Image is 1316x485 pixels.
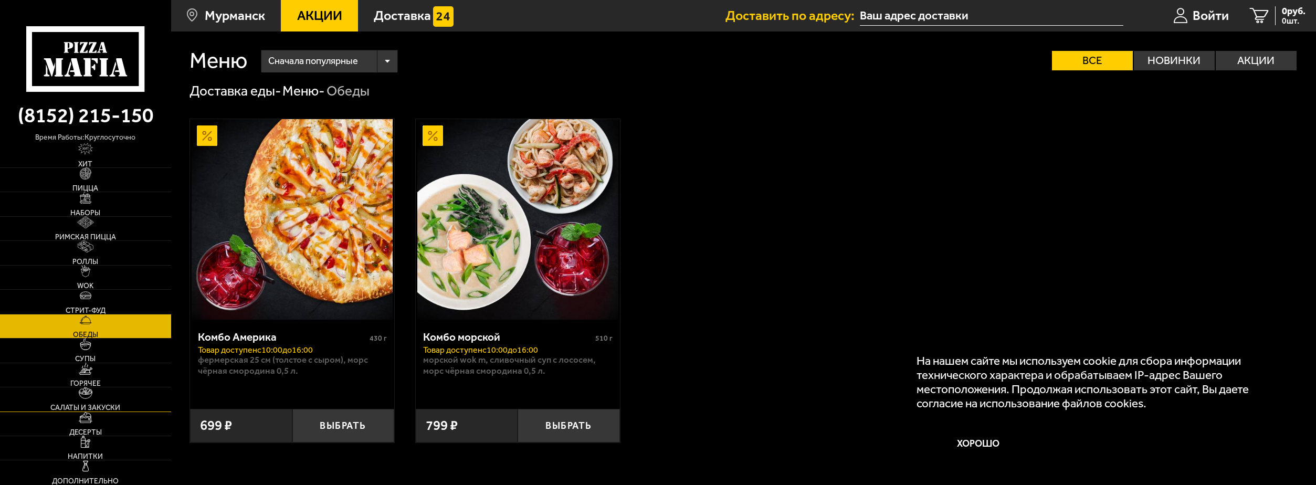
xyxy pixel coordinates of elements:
img: 15daf4d41897b9f0e9f617042186c801.svg [433,6,454,27]
span: Салаты и закуски [50,404,120,412]
a: АкционныйКомбо Америка [190,119,394,320]
span: 510 г [595,334,613,343]
span: c 10:00 до 16:00 [257,345,313,355]
span: 0 руб. [1282,6,1306,16]
label: Акции [1216,51,1297,70]
a: Меню- [282,83,324,99]
a: Доставка еды- [189,83,281,99]
label: Все [1052,51,1133,70]
span: Стрит-фуд [66,307,106,314]
span: c 10:00 до 16:00 [482,345,538,355]
button: Выбрать [518,409,619,442]
span: Роллы [72,258,98,266]
img: Комбо морской [417,119,618,320]
span: Товар доступен [198,345,257,355]
p: Фермерская 25 см (толстое с сыром), Морс чёрная смородина 0,5 л. [198,354,387,376]
h1: Меню [189,50,247,72]
span: Доставка [374,9,431,22]
span: 699 ₽ [200,419,232,433]
img: Акционный [423,125,443,146]
span: Горячее [70,380,101,387]
span: 799 ₽ [426,419,458,433]
img: Комбо Америка [192,119,393,320]
button: Хорошо [917,424,1040,465]
span: Супы [75,355,96,363]
img: Акционный [197,125,217,146]
span: Сначала популярные [268,48,358,75]
div: Комбо Америка [198,330,367,343]
span: 430 г [370,334,387,343]
a: АкционныйКомбо морской [416,119,620,320]
span: Товар доступен [423,345,482,355]
span: Акции [297,9,342,22]
span: Наборы [70,209,100,217]
span: Десерты [69,429,102,436]
span: Войти [1193,9,1229,22]
span: Напитки [68,453,103,460]
span: Дополнительно [52,478,119,485]
span: Хит [78,161,92,168]
span: 0 шт. [1282,17,1306,25]
span: Доставить по адресу: [725,9,860,22]
button: Выбрать [292,409,394,442]
span: Римская пицца [55,234,116,241]
div: Обеды [327,82,370,100]
p: На нашем сайте мы используем cookie для сбора информации технического характера и обрабатываем IP... [917,354,1278,410]
label: Новинки [1134,51,1215,70]
span: Мурманск [205,9,265,22]
span: Обеды [73,331,98,339]
span: Пицца [72,185,98,192]
div: Комбо морской [423,330,592,343]
input: Ваш адрес доставки [860,6,1123,26]
span: WOK [77,282,93,290]
p: Морской Wok M, Сливочный суп с лососем, Морс чёрная смородина 0,5 л. [423,354,612,376]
